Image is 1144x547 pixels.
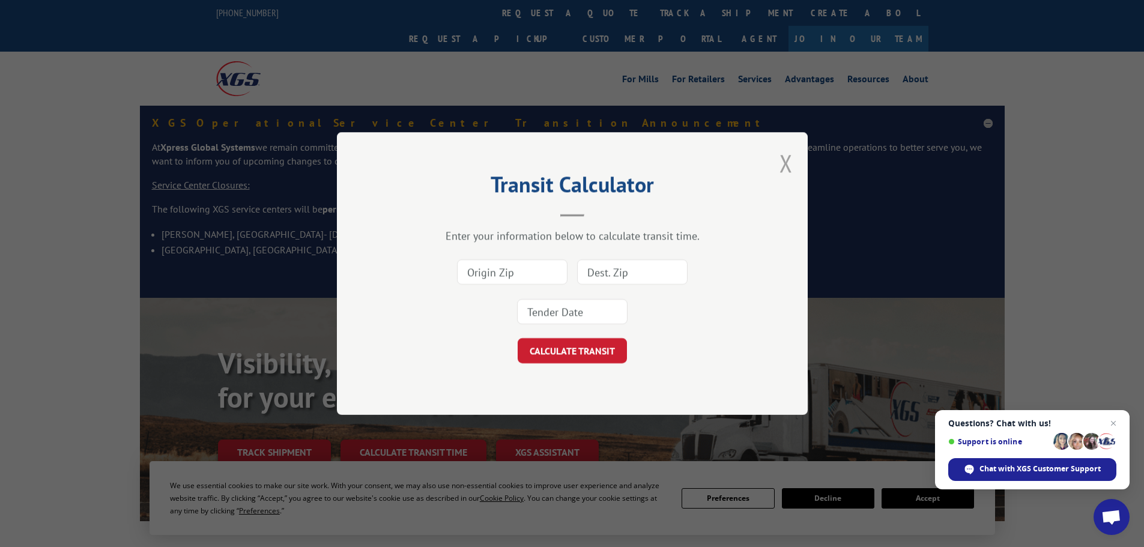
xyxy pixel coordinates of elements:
a: Open chat [1094,499,1130,535]
span: Chat with XGS Customer Support [979,464,1101,474]
input: Origin Zip [457,259,567,285]
h2: Transit Calculator [397,176,748,199]
button: CALCULATE TRANSIT [518,338,627,363]
span: Chat with XGS Customer Support [948,458,1116,481]
input: Dest. Zip [577,259,688,285]
input: Tender Date [517,299,628,324]
div: Enter your information below to calculate transit time. [397,229,748,243]
span: Questions? Chat with us! [948,419,1116,428]
span: Support is online [948,437,1049,446]
button: Close modal [779,147,793,179]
